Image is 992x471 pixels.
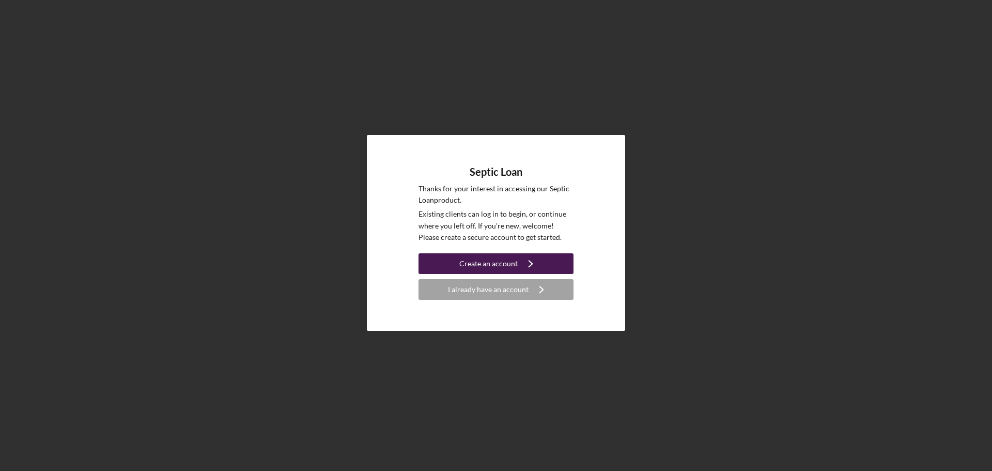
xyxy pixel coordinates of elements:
[459,253,518,274] div: Create an account
[470,166,522,178] h4: Septic Loan
[419,253,574,277] a: Create an account
[419,279,574,300] button: I already have an account
[419,183,574,206] p: Thanks for your interest in accessing our Septic Loan product.
[448,279,529,300] div: I already have an account
[419,253,574,274] button: Create an account
[419,208,574,243] p: Existing clients can log in to begin, or continue where you left off. If you're new, welcome! Ple...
